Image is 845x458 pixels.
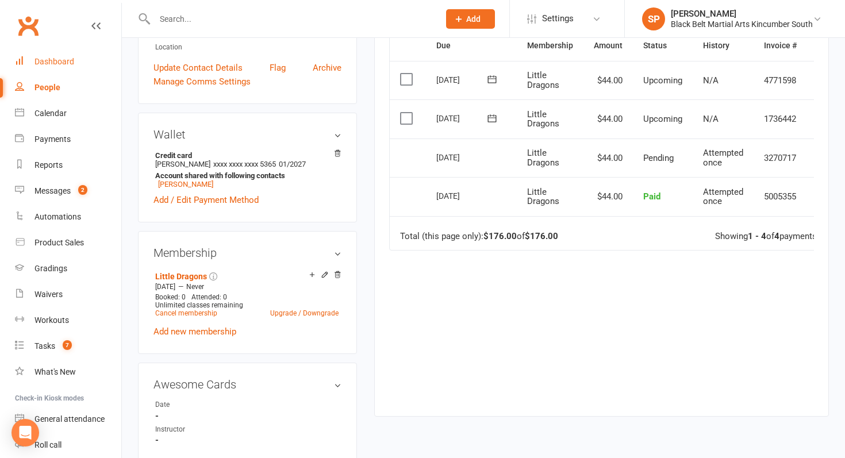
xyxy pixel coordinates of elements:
[270,309,339,317] a: Upgrade / Downgrade
[703,75,719,86] span: N/A
[527,70,559,90] span: Little Dragons
[703,187,743,207] span: Attempted once
[313,61,341,75] a: Archive
[63,340,72,350] span: 7
[643,114,682,124] span: Upcoming
[400,232,558,241] div: Total (this page only): of
[15,49,121,75] a: Dashboard
[155,293,186,301] span: Booked: 0
[671,9,813,19] div: [PERSON_NAME]
[15,75,121,101] a: People
[633,31,693,60] th: Status
[153,378,341,391] h3: Awesome Cards
[15,307,121,333] a: Workouts
[155,435,341,445] strong: -
[155,424,250,435] div: Instructor
[715,232,817,241] div: Showing of payments
[155,309,217,317] a: Cancel membership
[527,109,559,129] span: Little Dragons
[34,290,63,299] div: Waivers
[15,282,121,307] a: Waivers
[436,109,489,127] div: [DATE]
[15,333,121,359] a: Tasks 7
[754,99,807,138] td: 1736442
[153,128,341,141] h3: Wallet
[754,177,807,216] td: 5005355
[155,411,341,421] strong: -
[774,231,779,241] strong: 4
[436,187,489,205] div: [DATE]
[34,109,67,118] div: Calendar
[151,11,431,27] input: Search...
[703,148,743,168] span: Attempted once
[643,75,682,86] span: Upcoming
[15,432,121,458] a: Roll call
[153,75,251,88] a: Manage Comms Settings
[15,101,121,126] a: Calendar
[426,31,517,60] th: Due
[542,6,574,32] span: Settings
[153,149,341,190] li: [PERSON_NAME]
[583,31,633,60] th: Amount
[191,293,227,301] span: Attended: 0
[642,7,665,30] div: SP
[15,256,121,282] a: Gradings
[155,272,207,281] a: Little Dragons
[583,177,633,216] td: $44.00
[436,148,489,166] div: [DATE]
[158,180,213,188] a: [PERSON_NAME]
[583,99,633,138] td: $44.00
[34,440,62,449] div: Roll call
[15,204,121,230] a: Automations
[15,152,121,178] a: Reports
[155,399,250,410] div: Date
[446,9,495,29] button: Add
[466,14,481,24] span: Add
[34,414,105,424] div: General attendance
[155,283,175,291] span: [DATE]
[643,191,660,202] span: Paid
[152,282,341,291] div: —
[153,193,259,207] a: Add / Edit Payment Method
[34,238,84,247] div: Product Sales
[34,341,55,351] div: Tasks
[643,153,674,163] span: Pending
[279,160,306,168] span: 01/2027
[754,138,807,178] td: 3270717
[155,42,341,53] div: Location
[15,406,121,432] a: General attendance kiosk mode
[153,326,236,337] a: Add new membership
[671,19,813,29] div: Black Belt Martial Arts Kincumber South
[525,231,558,241] strong: $176.00
[754,61,807,100] td: 4771598
[483,231,517,241] strong: $176.00
[693,31,754,60] th: History
[583,138,633,178] td: $44.00
[155,301,243,309] span: Unlimited classes remaining
[14,11,43,40] a: Clubworx
[15,126,121,152] a: Payments
[34,83,60,92] div: People
[436,71,489,88] div: [DATE]
[15,178,121,204] a: Messages 2
[155,151,336,160] strong: Credit card
[213,160,276,168] span: xxxx xxxx xxxx 5365
[15,359,121,385] a: What's New
[11,419,39,447] div: Open Intercom Messenger
[15,230,121,256] a: Product Sales
[153,61,243,75] a: Update Contact Details
[78,185,87,195] span: 2
[186,283,204,291] span: Never
[155,171,336,180] strong: Account shared with following contacts
[527,148,559,168] span: Little Dragons
[527,187,559,207] span: Little Dragons
[34,186,71,195] div: Messages
[34,212,81,221] div: Automations
[517,31,583,60] th: Membership
[703,114,719,124] span: N/A
[34,57,74,66] div: Dashboard
[270,61,286,75] a: Flag
[34,160,63,170] div: Reports
[34,264,67,273] div: Gradings
[34,315,69,325] div: Workouts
